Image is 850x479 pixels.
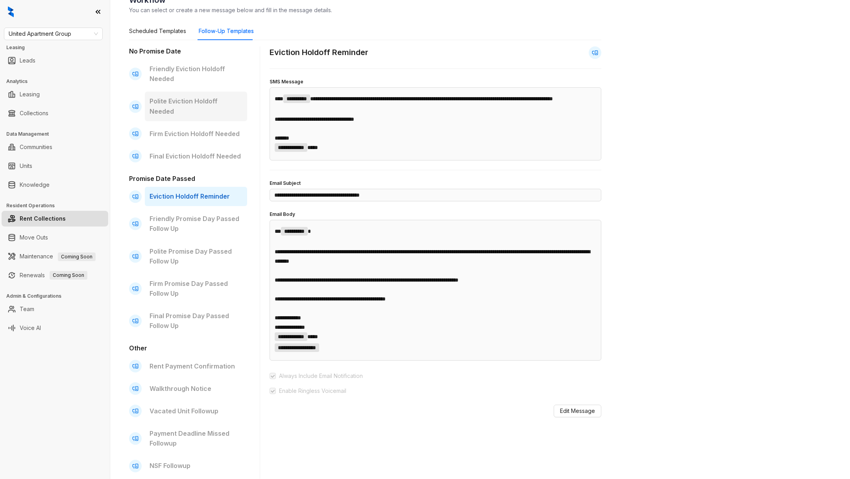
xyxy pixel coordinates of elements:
a: Communities [20,139,52,155]
h3: No Promise Date [129,46,247,56]
span: Always Include Email Notification [276,372,366,380]
li: Team [2,301,108,317]
a: Leasing [20,87,40,102]
li: Leads [2,53,108,68]
li: Renewals [2,267,108,283]
a: Collections [20,105,48,121]
a: Units [20,158,32,174]
p: Firm Promise Day Passed Follow Up [150,279,242,298]
p: Friendly Promise Day Passed Follow Up [150,214,242,234]
p: Final Eviction Holdoff Needed [150,151,242,161]
a: Team [20,301,34,317]
li: Knowledge [2,177,108,193]
p: Polite Eviction Holdoff Needed [150,96,242,116]
span: Enable Ringless Voicemail [276,387,349,395]
div: Scheduled Templates [129,27,186,35]
a: Knowledge [20,177,50,193]
p: NSF Followup [150,461,242,471]
li: Leasing [2,87,108,102]
li: Collections [2,105,108,121]
div: Follow-Up Templates [199,27,254,35]
p: Payment Deadline Missed Followup [150,429,242,448]
li: Units [2,158,108,174]
a: Rent Collections [20,211,66,227]
h3: Data Management [6,131,110,138]
a: Voice AI [20,320,41,336]
p: Polite Promise Day Passed Follow Up [150,247,242,266]
a: Leads [20,53,35,68]
h3: Promise Date Passed [129,174,247,184]
p: Eviction Holdoff Reminder [150,192,242,201]
p: Rent Payment Confirmation [150,361,242,371]
p: Vacated Unit Followup [150,406,242,416]
p: Final Promise Day Passed Follow Up [150,311,242,331]
p: Friendly Eviction Holdoff Needed [150,64,242,84]
span: Coming Soon [50,271,87,280]
a: RenewalsComing Soon [20,267,87,283]
h3: Analytics [6,78,110,85]
a: Move Outs [20,230,48,245]
span: Coming Soon [58,252,96,261]
p: You can select or create a new message below and fill in the message details. [129,6,601,14]
img: logo [8,6,14,17]
p: Firm Eviction Holdoff Needed [150,129,242,139]
h3: Other [129,343,247,353]
li: Maintenance [2,249,108,264]
h4: Email Subject [270,180,601,187]
h3: Leasing [6,44,110,51]
li: Rent Collections [2,211,108,227]
h3: Resident Operations [6,202,110,209]
span: United Apartment Group [9,28,98,40]
li: Move Outs [2,230,108,245]
li: Communities [2,139,108,155]
h4: SMS Message [270,78,601,86]
button: Edit Message [554,405,601,417]
li: Voice AI [2,320,108,336]
span: Edit Message [560,407,595,415]
p: Walkthrough Notice [150,384,242,394]
h4: Email Body [270,211,601,218]
h3: Admin & Configurations [6,293,110,300]
h2: Eviction Holdoff Reminder [270,46,368,59]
